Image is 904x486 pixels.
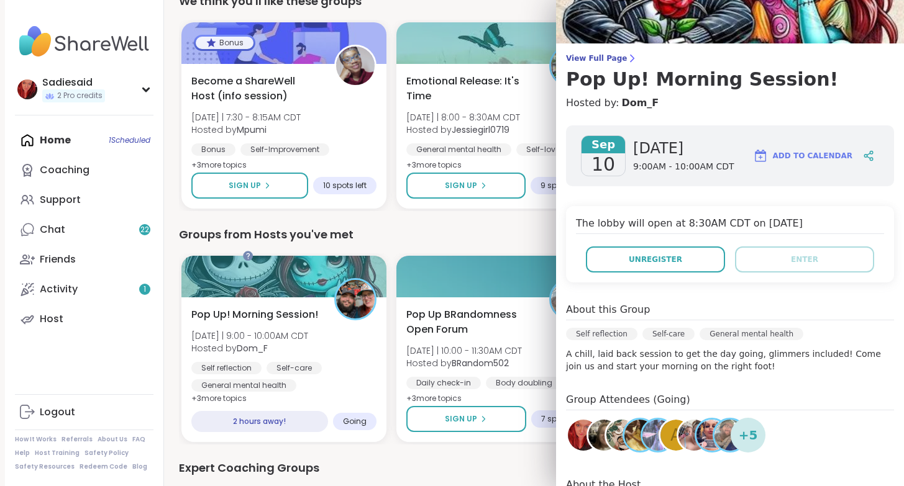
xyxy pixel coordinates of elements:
a: Safety Resources [15,462,75,471]
p: A chill, laid back session to get the day going, glimmers included! Come join us and start your m... [566,348,894,372]
img: Sadiesaid [17,79,37,99]
div: General mental health [191,379,296,392]
a: A [659,418,693,452]
img: Sadiesaid [568,420,599,451]
div: Daily check-in [406,377,481,389]
a: mrsperozek43 [623,418,657,452]
a: Friends [15,245,153,274]
a: Lisa318 [695,418,729,452]
b: BRandom502 [452,357,509,369]
a: Referrals [62,435,93,444]
span: 10 spots left [323,181,367,191]
div: Groups from Hosts you've met [179,226,885,243]
div: Logout [40,405,75,419]
span: Pop Up BRandomness Open Forum [406,307,536,337]
div: Self-Improvement [240,143,329,156]
img: lyssa [642,420,673,451]
div: Support [40,193,81,207]
button: Sign Up [406,406,526,432]
span: Add to Calendar [773,150,852,161]
h4: Hosted by: [566,96,894,110]
b: Mpumi [237,124,267,136]
a: BRandom502 [713,418,747,452]
button: Add to Calendar [747,141,858,171]
span: Hosted by [191,124,301,136]
div: Activity [40,282,78,296]
a: Coaching [15,155,153,185]
img: AliciaMarie [588,420,619,451]
div: 2 hours away! [191,411,328,432]
a: Dom_F [621,96,659,110]
div: Expert Coaching Groups [179,459,885,477]
span: Sign Up [445,413,477,425]
div: Chat [40,223,65,236]
img: BRandom502 [551,280,590,318]
iframe: Spotlight [243,251,253,261]
div: Body doubling [486,377,562,389]
div: Self-love [516,143,570,156]
img: Mpumi [336,47,375,85]
a: Host Training [35,449,80,457]
a: How It Works [15,435,57,444]
span: Pop Up! Morning Session! [191,307,318,322]
img: Jessiegirl0719 [551,47,590,85]
div: Self reflection [191,362,262,374]
a: FAQ [132,435,145,444]
a: Support [15,185,153,215]
button: Enter [735,246,874,272]
span: Hosted by [191,342,308,354]
h4: The lobby will open at 8:30AM CDT on [DATE] [576,216,884,234]
b: Dom_F [237,342,268,354]
span: + 5 [739,426,758,444]
button: Sign Up [406,173,526,199]
a: Blog [132,462,147,471]
a: View Full PagePop Up! Morning Session! [566,53,894,91]
span: 22 [140,225,149,235]
span: 9:00AM - 10:00AM CDT [633,161,734,173]
img: ShareWell Nav Logo [15,20,153,63]
span: [DATE] | 7:30 - 8:15AM CDT [191,111,301,124]
h3: Pop Up! Morning Session! [566,68,894,91]
a: Help [15,449,30,457]
a: Shay2Olivia [677,418,711,452]
div: Self reflection [566,328,637,340]
span: Unregister [629,254,682,265]
div: Self-care [267,362,322,374]
a: Safety Policy [84,449,129,457]
img: ShareWell Logomark [753,148,768,163]
a: Chat22 [15,215,153,245]
b: Jessiegirl0719 [452,124,509,136]
span: 9 spots left [541,181,582,191]
div: Self-care [642,328,695,340]
button: Sign Up [191,173,308,199]
span: 2 Pro credits [57,91,103,101]
a: lyssa [641,418,675,452]
div: Sadiesaid [42,76,105,89]
span: Hosted by [406,124,520,136]
span: A [670,423,682,448]
a: Sadiesaid [566,418,601,452]
div: Bonus [191,143,235,156]
span: [DATE] [633,138,734,158]
button: Unregister [586,246,725,272]
a: AliciaMarie [587,418,621,452]
div: General mental health [406,143,511,156]
span: Emotional Release: It's Time [406,74,536,104]
span: 10 [591,153,615,176]
div: General mental health [700,328,803,340]
span: 7 spots left [541,414,582,424]
span: [DATE] | 9:00 - 10:00AM CDT [191,330,308,342]
img: Dom_F [336,280,375,318]
img: Shay2Olivia [678,420,710,451]
div: Host [40,312,63,326]
span: Sign Up [229,180,261,191]
div: Bonus [196,37,253,49]
img: mrsperozek43 [624,420,655,451]
img: Lisa318 [696,420,728,451]
img: BRandom502 [715,420,746,451]
a: Redeem Code [80,462,127,471]
span: Going [343,416,367,426]
span: [DATE] | 8:00 - 8:30AM CDT [406,111,520,124]
a: Logout [15,397,153,427]
span: Enter [791,254,818,265]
